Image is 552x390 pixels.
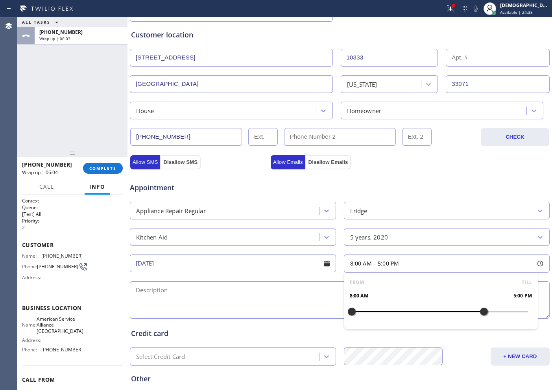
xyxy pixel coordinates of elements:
[350,232,388,241] div: 5 years, 2020
[130,254,336,272] input: - choose date -
[22,337,43,343] span: Address:
[41,347,83,353] span: [PHONE_NUMBER]
[130,182,269,193] span: Appointment
[136,232,168,241] div: Kitchen Aid
[500,9,533,15] span: Available | 24:38
[22,253,41,259] span: Name:
[374,260,376,267] span: -
[22,347,41,353] span: Phone:
[22,224,123,231] p: 2
[305,155,351,169] button: Disallow Emails
[350,260,372,267] span: 8:00 AM
[350,279,364,286] span: FROM
[85,179,110,195] button: Info
[22,217,123,224] h2: Priority:
[470,3,481,14] button: Mute
[500,2,550,9] div: [DEMOGRAPHIC_DATA][PERSON_NAME]
[37,264,78,269] span: [PHONE_NUMBER]
[130,75,333,93] input: City
[17,17,66,27] button: ALL TASKS
[271,155,305,169] button: Allow Emails
[131,328,548,339] div: Credit card
[136,106,154,115] div: House
[22,161,72,168] span: [PHONE_NUMBER]
[22,322,37,328] span: Name:
[22,197,123,204] h1: Context
[22,264,37,269] span: Phone:
[446,75,550,93] input: ZIP
[522,279,532,286] span: TILL
[341,49,438,67] input: Street #
[130,128,242,146] input: Phone Number
[131,30,548,40] div: Customer location
[22,19,50,25] span: ALL TASKS
[130,155,160,169] button: Allow SMS
[513,292,532,300] span: 5:00 PM
[491,347,550,366] button: + NEW CARD
[160,155,201,169] button: Disallow SMS
[83,163,123,174] button: COMPLETE
[39,36,70,41] span: Wrap up | 06:03
[39,183,54,190] span: Call
[136,206,206,215] div: Appliance Repair Regular
[35,179,59,195] button: Call
[130,49,333,67] input: Address
[22,241,123,249] span: Customer
[446,49,550,67] input: Apt. #
[22,304,123,312] span: Business location
[350,206,367,215] div: Fridge
[22,275,43,280] span: Address:
[284,128,396,146] input: Phone Number 2
[402,128,432,146] input: Ext. 2
[37,316,83,334] span: American Service Alliance [GEOGRAPHIC_DATA]
[22,376,123,383] span: Call From
[22,169,58,176] span: Wrap up | 06:04
[481,128,549,146] button: CHECK
[39,29,83,35] span: [PHONE_NUMBER]
[136,352,185,361] div: Select Credit Card
[350,292,368,300] span: 8:00 AM
[22,204,123,211] h2: Queue:
[41,253,83,259] span: [PHONE_NUMBER]
[89,183,105,190] span: Info
[248,128,278,146] input: Ext.
[22,211,123,217] p: [Test] All
[347,106,382,115] div: Homeowner
[347,80,377,89] div: [US_STATE]
[89,165,116,171] span: COMPLETE
[131,373,548,384] div: Other
[378,260,399,267] span: 5:00 PM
